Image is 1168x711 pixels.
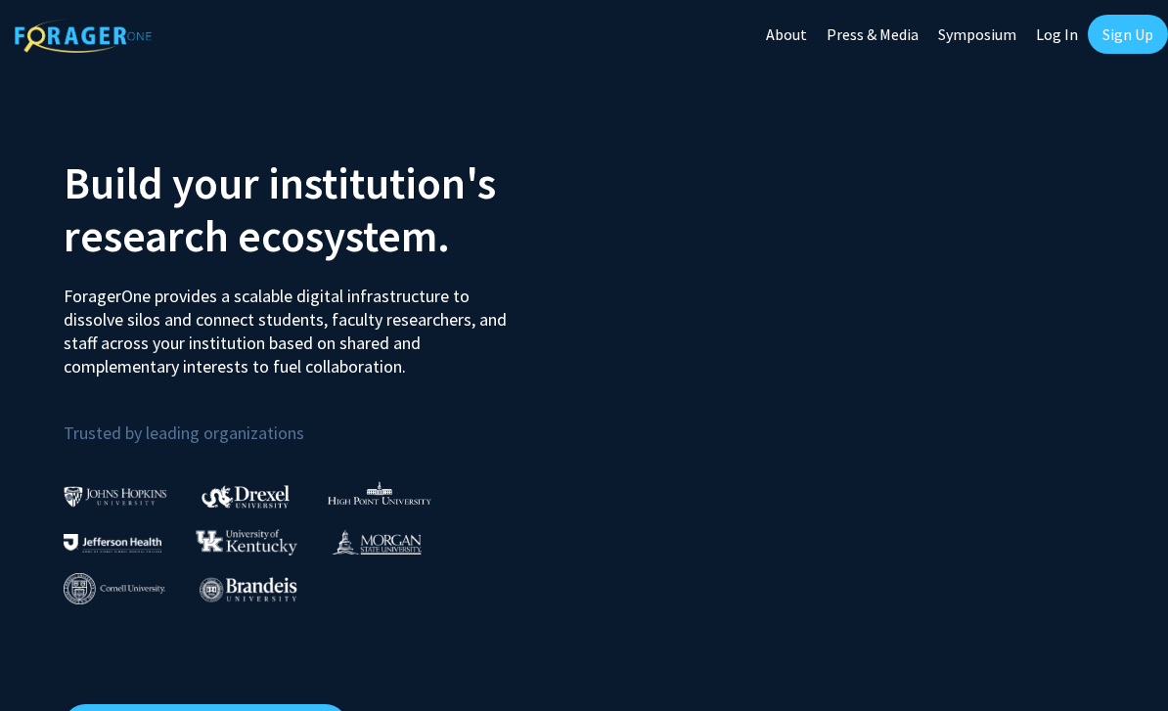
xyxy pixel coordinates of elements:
img: University of Kentucky [196,529,297,555]
a: Sign Up [1088,15,1168,54]
img: High Point University [328,481,431,505]
p: ForagerOne provides a scalable digital infrastructure to dissolve silos and connect students, fac... [64,270,509,378]
img: Cornell University [64,573,165,605]
img: Thomas Jefferson University [64,534,161,553]
p: Trusted by leading organizations [64,394,569,448]
img: Johns Hopkins University [64,486,167,507]
h2: Build your institution's research ecosystem. [64,156,569,262]
img: Drexel University [202,485,290,508]
img: Brandeis University [200,577,297,601]
img: ForagerOne Logo [15,19,152,53]
img: Morgan State University [332,529,422,555]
